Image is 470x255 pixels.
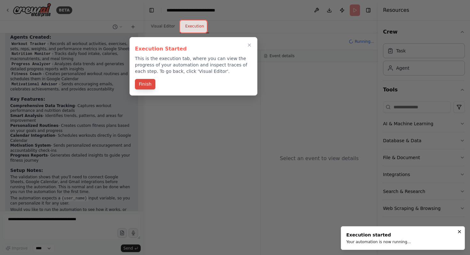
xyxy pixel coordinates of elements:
[346,232,411,238] div: Execution started
[135,79,155,89] button: Finish
[135,55,252,74] p: This is the execution tab, where you can view the progress of your automation and inspect traces ...
[346,239,411,244] div: Your automation is now running...
[135,45,252,53] h3: Execution Started
[246,41,253,49] button: Close walkthrough
[147,6,156,15] button: Hide left sidebar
